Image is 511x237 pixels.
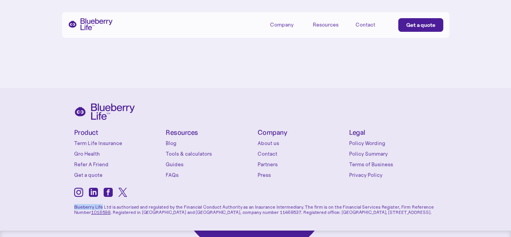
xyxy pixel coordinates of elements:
h4: Resources [166,129,254,136]
a: Policy Summary [349,150,437,157]
div: Company [270,18,304,31]
a: FAQs [166,171,254,179]
a: Contact [258,150,346,157]
a: Term Life Insurance [74,139,162,147]
div: Resources [313,22,339,28]
div: Resources [313,18,347,31]
a: Guides [166,161,254,168]
a: Policy Wording [349,139,437,147]
div: Contact [356,22,375,28]
a: Press [258,171,346,179]
a: Contact [356,18,390,31]
a: Refer A Friend [74,161,162,168]
a: Privacy Policy [349,171,437,179]
a: Tools & calculators [166,150,254,157]
div: Get a quote [406,21,435,29]
a: Partners [258,161,346,168]
h4: Company [258,129,346,136]
a: 1016598 [91,209,110,215]
a: Get a quote [74,171,162,179]
a: About us [258,139,346,147]
a: home [68,18,113,30]
h4: Legal [349,129,437,136]
a: Terms of Business [349,161,437,168]
a: Get a quote [398,18,443,32]
h4: Product [74,129,162,136]
div: Company [270,22,294,28]
a: Blog [166,139,254,147]
p: Blueberry Life Ltd is authorised and regulated by the Financial Conduct Authority as an Insurance... [74,199,437,215]
a: Gro Health [74,150,162,157]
